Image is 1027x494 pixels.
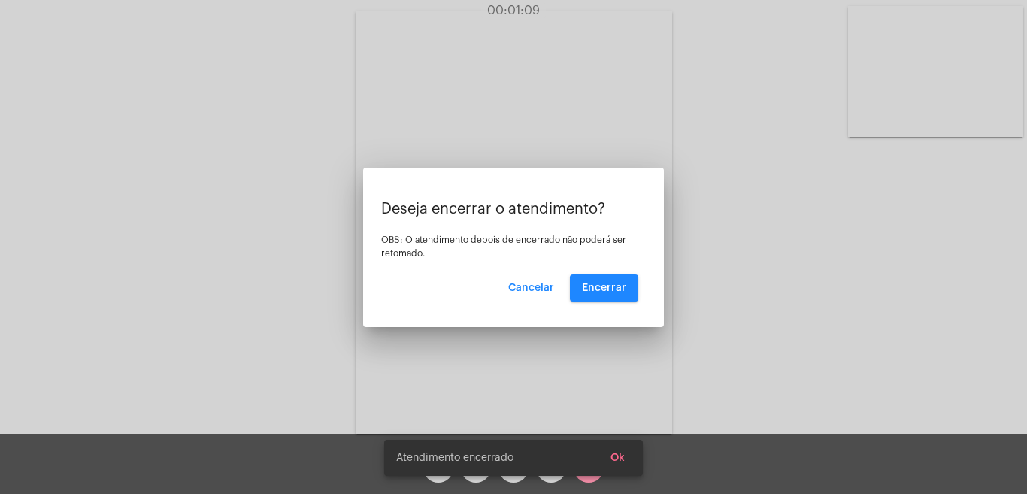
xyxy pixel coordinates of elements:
span: Ok [610,453,625,463]
p: Deseja encerrar o atendimento? [381,201,646,217]
span: OBS: O atendimento depois de encerrado não poderá ser retomado. [381,235,626,258]
button: Cancelar [496,274,566,302]
span: 00:01:09 [487,5,540,17]
button: Ok [598,444,637,471]
span: Cancelar [508,283,554,293]
span: Encerrar [582,283,626,293]
button: Encerrar [570,274,638,302]
span: Atendimento encerrado [396,450,513,465]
